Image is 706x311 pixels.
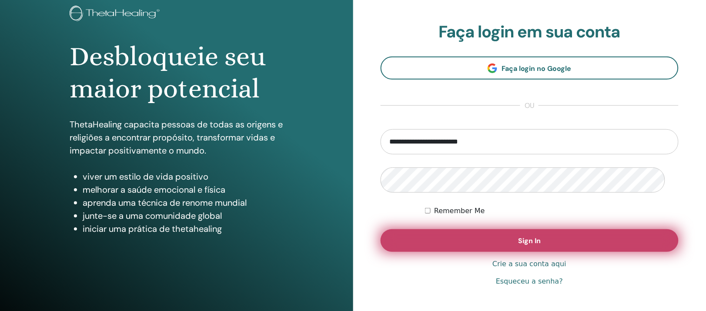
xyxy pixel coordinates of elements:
[83,196,283,209] li: aprenda uma técnica de renome mundial
[381,22,679,42] h2: Faça login em sua conta
[496,276,563,287] a: Esqueceu a senha?
[70,118,283,157] p: ThetaHealing capacita pessoas de todas as origens e religiões a encontrar propósito, transformar ...
[518,236,541,245] span: Sign In
[492,259,566,269] a: Crie a sua conta aqui
[502,64,571,73] span: Faça login no Google
[434,206,485,216] label: Remember Me
[381,229,679,252] button: Sign In
[83,170,283,183] li: viver um estilo de vida positivo
[83,222,283,235] li: iniciar uma prática de thetahealing
[381,57,679,80] a: Faça login no Google
[83,183,283,196] li: melhorar a saúde emocional e física
[83,209,283,222] li: junte-se a uma comunidade global
[425,206,679,216] div: Keep me authenticated indefinitely or until I manually logout
[520,100,539,111] span: ou
[70,40,283,105] h1: Desbloqueie seu maior potencial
